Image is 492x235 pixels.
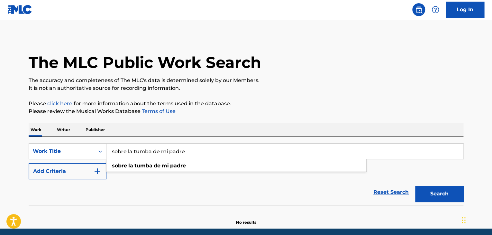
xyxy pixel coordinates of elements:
button: Add Criteria [29,163,106,179]
form: Search Form [29,143,463,205]
strong: padre [170,163,186,169]
a: click here [47,100,72,107]
p: Please review the Musical Works Database [29,108,463,115]
strong: de [154,163,160,169]
div: Work Title [33,147,91,155]
p: Publisher [84,123,107,136]
img: 9d2ae6d4665cec9f34b9.svg [94,167,101,175]
p: No results [236,212,256,225]
div: Widget de chat [460,204,492,235]
p: Please for more information about the terms used in the database. [29,100,463,108]
strong: la [128,163,133,169]
p: It is not an authoritative source for recording information. [29,84,463,92]
img: MLC Logo [8,5,32,14]
img: help [432,6,439,14]
strong: mi [162,163,169,169]
p: The accuracy and completeness of The MLC's data is determined solely by our Members. [29,77,463,84]
div: Help [429,3,442,16]
p: Work [29,123,43,136]
a: Public Search [412,3,425,16]
iframe: Chat Widget [460,204,492,235]
a: Terms of Use [141,108,176,114]
p: Writer [55,123,72,136]
div: Arrastrar [462,211,466,230]
img: search [415,6,423,14]
h1: The MLC Public Work Search [29,53,261,72]
a: Reset Search [370,185,412,199]
strong: tumba [134,163,152,169]
button: Search [415,186,463,202]
strong: sobre [112,163,127,169]
a: Log In [446,2,484,18]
